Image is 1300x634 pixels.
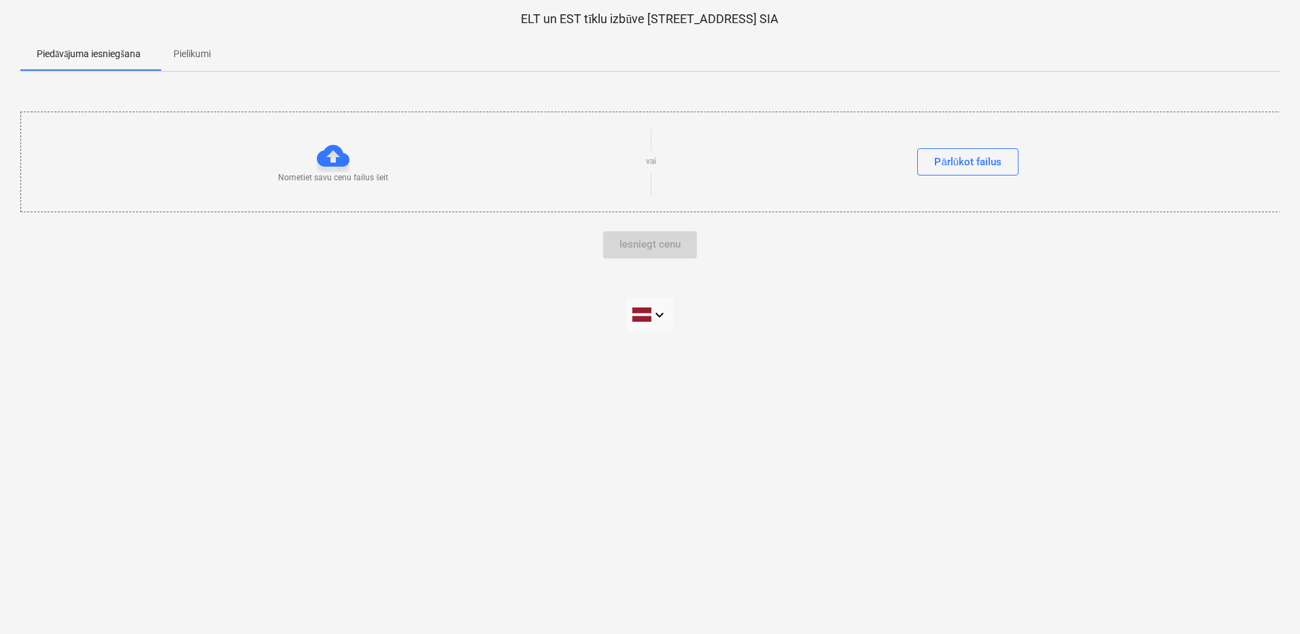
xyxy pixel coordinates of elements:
[37,47,141,61] p: Piedāvājuma iesniegšana
[646,156,656,167] p: vai
[173,47,211,61] p: Pielikumi
[917,148,1019,176] button: Pārlūkot failus
[20,112,1281,212] div: Nometiet savu cenu failus šeitvaiPārlūkot failus
[651,307,668,323] i: keyboard_arrow_down
[20,11,1280,27] p: ELT un EST tīklu izbūve [STREET_ADDRESS] SIA
[278,172,388,184] p: Nometiet savu cenu failus šeit
[934,153,1002,171] div: Pārlūkot failus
